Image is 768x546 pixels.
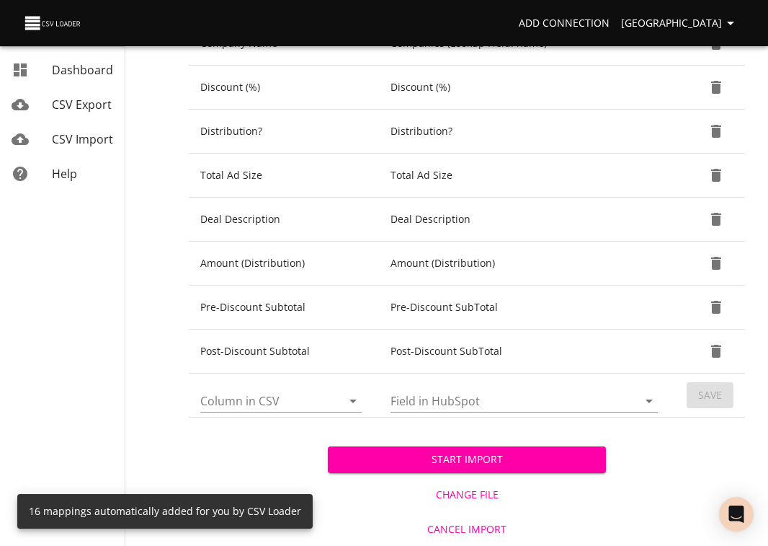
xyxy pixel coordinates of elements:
button: Change File [328,482,606,508]
td: Total Ad Size [189,154,379,198]
span: Change File [334,486,600,504]
td: Deal Description [379,198,675,242]
button: [GEOGRAPHIC_DATA] [615,10,745,37]
button: Delete [699,246,733,281]
td: Deal Description [189,198,379,242]
span: Start Import [339,451,594,469]
td: Post-Discount Subtotal [189,330,379,374]
div: Open Intercom Messenger [719,497,754,532]
span: Cancel Import [334,521,600,539]
td: Total Ad Size [379,154,675,198]
td: Post-Discount SubTotal [379,330,675,374]
button: Delete [699,202,733,237]
button: Open [343,391,363,411]
span: Dashboard [52,62,113,78]
span: CSV Import [52,131,113,147]
span: CSV Export [52,97,112,113]
img: CSV Loader [23,13,84,33]
button: Start Import [328,446,606,473]
td: Amount (Distribution) [379,242,675,286]
button: Cancel Import [328,516,606,543]
a: Add Connection [513,10,615,37]
td: Discount (%) [189,66,379,110]
td: Amount (Distribution) [189,242,379,286]
td: Distribution? [379,110,675,154]
button: Delete [699,334,733,369]
button: Delete [699,114,733,149]
span: Help [52,166,77,182]
span: [GEOGRAPHIC_DATA] [621,14,739,32]
td: Pre-Discount Subtotal [189,286,379,330]
button: Delete [699,70,733,105]
td: Pre-Discount SubTotal [379,286,675,330]
div: 16 mappings automatically added for you by CSV Loader [29,498,301,524]
td: Discount (%) [379,66,675,110]
button: Open [639,391,659,411]
button: Delete [699,290,733,325]
td: Distribution? [189,110,379,154]
button: Delete [699,158,733,193]
span: Add Connection [519,14,610,32]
